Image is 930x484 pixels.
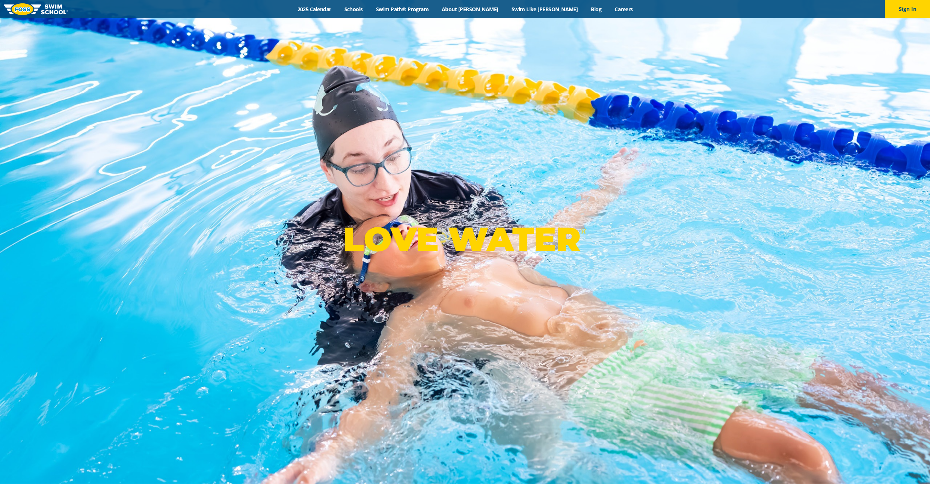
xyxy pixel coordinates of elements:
[291,6,338,13] a: 2025 Calendar
[584,6,608,13] a: Blog
[4,3,68,15] img: FOSS Swim School Logo
[580,227,586,236] sup: ®
[338,6,369,13] a: Schools
[608,6,639,13] a: Careers
[369,6,435,13] a: Swim Path® Program
[343,219,586,259] p: LOVE WATER
[505,6,584,13] a: Swim Like [PERSON_NAME]
[435,6,505,13] a: About [PERSON_NAME]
